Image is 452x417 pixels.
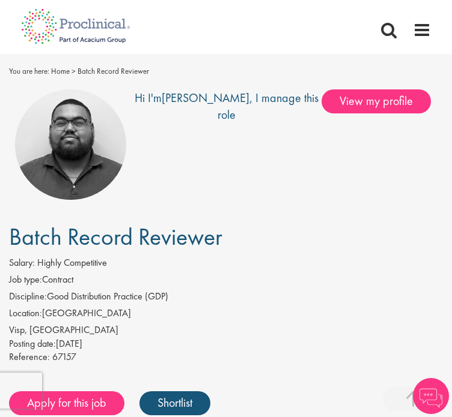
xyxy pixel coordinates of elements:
[9,290,47,304] label: Discipline:
[9,307,443,323] li: [GEOGRAPHIC_DATA]
[9,323,443,337] div: Visp, [GEOGRAPHIC_DATA]
[9,307,42,320] label: Location:
[413,378,449,414] img: Chatbot
[15,89,126,200] img: imeage of recruiter Ashley Bennett
[52,350,76,363] span: 67157
[139,391,210,415] a: Shortlist
[9,221,222,252] span: Batch Record Reviewer
[9,273,42,287] label: Job type:
[9,337,56,350] span: Posting date:
[9,66,49,76] span: You are here:
[162,90,249,106] a: [PERSON_NAME]
[9,290,443,307] li: Good Distribution Practice (GDP)
[9,256,35,270] label: Salary:
[132,89,322,200] div: Hi I'm , I manage this role
[9,391,124,415] a: Apply for this job
[37,256,107,269] span: Highly Competitive
[322,92,443,107] a: View my profile
[9,337,443,351] div: [DATE]
[322,89,431,113] span: View my profile
[9,350,50,364] label: Reference:
[9,273,443,290] li: Contract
